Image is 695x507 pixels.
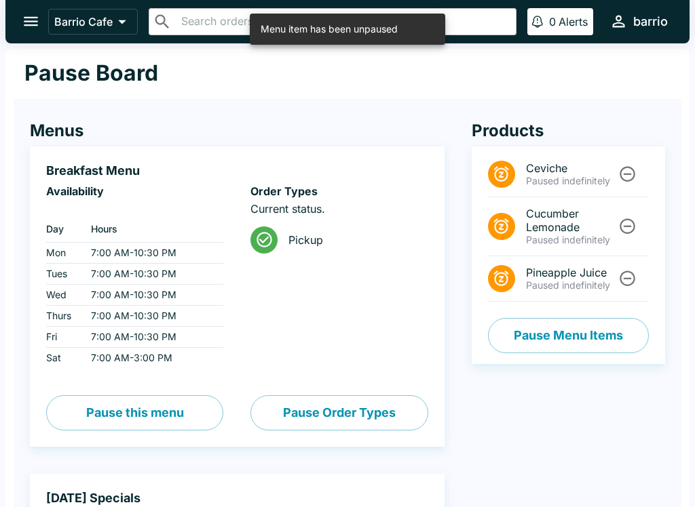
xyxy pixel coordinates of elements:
td: Mon [46,243,80,264]
td: Tues [46,264,80,285]
button: Pause Order Types [250,395,428,430]
h1: Pause Board [24,60,158,87]
button: Unpause [615,266,640,291]
td: 7:00 AM - 10:30 PM [80,285,224,306]
td: 7:00 AM - 10:30 PM [80,327,224,348]
td: Thurs [46,306,80,327]
td: Sat [46,348,80,369]
td: 7:00 AM - 10:30 PM [80,243,224,264]
td: Wed [46,285,80,306]
td: 7:00 AM - 10:30 PM [80,306,224,327]
p: Paused indefinitely [526,279,616,291]
th: Hours [80,216,224,243]
span: Ceviche [526,161,616,175]
button: Unpause [615,214,640,239]
button: Barrio Cafe [48,9,138,35]
button: Pause this menu [46,395,223,430]
h6: Order Types [250,184,428,198]
p: ‏ [46,202,223,216]
span: Pickup [288,233,417,247]
th: Day [46,216,80,243]
div: Menu item has been unpaused [261,18,398,41]
div: barrio [633,14,668,30]
span: Cucumber Lemonade [526,207,616,234]
p: Current status. [250,202,428,216]
td: 7:00 AM - 3:00 PM [80,348,224,369]
button: Pause Menu Items [488,318,649,353]
td: 7:00 AM - 10:30 PM [80,264,224,285]
input: Search orders by name or phone number [177,12,510,31]
td: Fri [46,327,80,348]
button: open drawer [14,4,48,39]
p: Barrio Cafe [54,15,113,28]
p: Paused indefinitely [526,175,616,187]
h4: Products [472,121,665,141]
p: 0 [549,15,556,28]
button: Unpause [615,161,640,186]
h4: Menus [30,121,445,141]
h6: Availability [46,184,223,198]
span: Pineapple Juice [526,266,616,279]
p: Paused indefinitely [526,234,616,246]
p: Alerts [559,15,588,28]
button: barrio [604,7,673,36]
